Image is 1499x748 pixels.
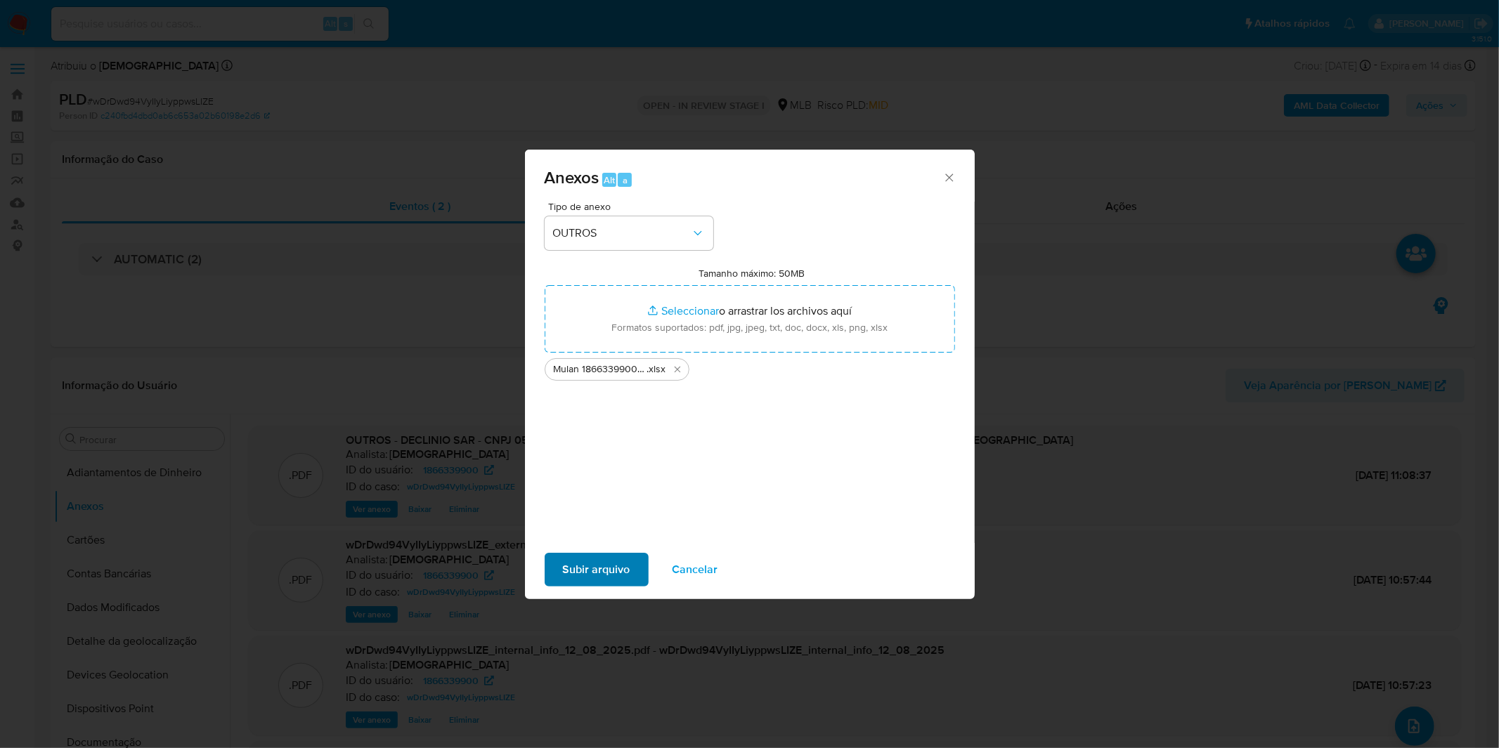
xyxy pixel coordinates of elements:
[669,361,686,378] button: Eliminar Mulan 1866339900_2025_07_31_12_07_39.xlsx
[623,173,628,187] span: a
[563,554,630,585] span: Subir arquivo
[673,554,718,585] span: Cancelar
[554,362,647,376] span: Mulan 1866339900_2025_07_31_12_07_39
[545,353,955,381] ul: Archivos seleccionados
[654,553,736,586] button: Cancelar
[553,226,691,240] span: OUTROS
[548,202,717,211] span: Tipo de anexo
[699,267,805,280] label: Tamanho máximo: 50MB
[545,165,599,190] span: Anexos
[545,216,713,250] button: OUTROS
[545,553,649,586] button: Subir arquivo
[604,173,615,187] span: Alt
[942,171,955,183] button: Cerrar
[647,362,666,376] span: .xlsx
